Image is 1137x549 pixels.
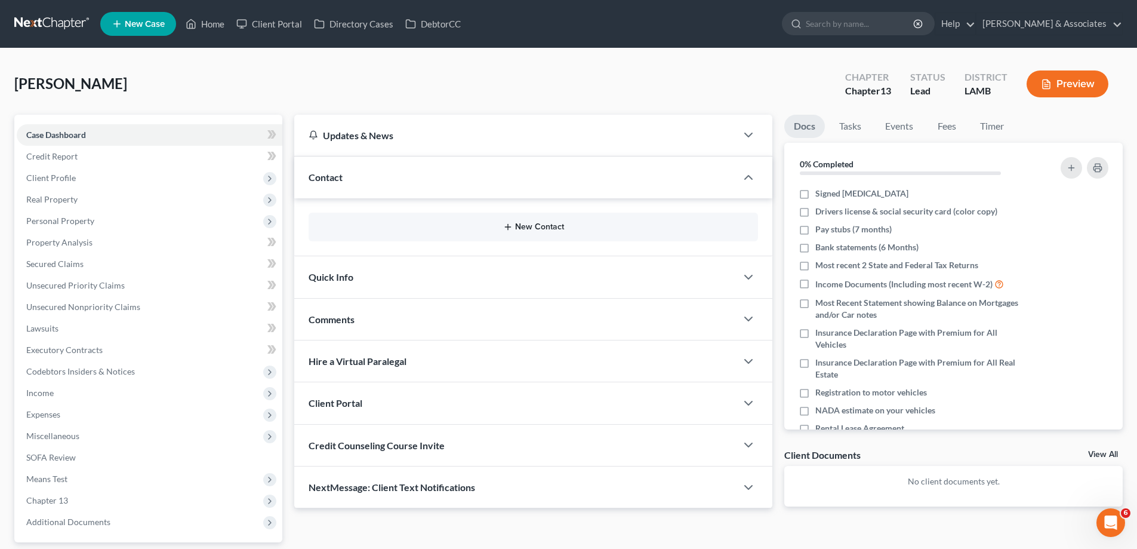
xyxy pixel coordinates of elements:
[794,476,1113,487] p: No client documents yet.
[17,318,282,339] a: Lawsuits
[26,388,54,398] span: Income
[17,232,282,253] a: Property Analysis
[806,13,915,35] input: Search by name...
[26,216,94,226] span: Personal Property
[14,75,127,92] span: [PERSON_NAME]
[26,452,76,462] span: SOFA Review
[26,237,93,247] span: Property Analysis
[125,20,165,29] span: New Case
[965,70,1007,84] div: District
[910,70,945,84] div: Status
[309,171,343,183] span: Contact
[17,275,282,296] a: Unsecured Priority Claims
[815,241,919,253] span: Bank statements (6 Months)
[965,84,1007,98] div: LAMB
[309,271,353,283] span: Quick Info
[26,431,79,441] span: Miscellaneous
[1121,508,1130,518] span: 6
[784,449,861,461] div: Client Documents
[845,70,891,84] div: Chapter
[26,173,76,183] span: Client Profile
[17,296,282,318] a: Unsecured Nonpriority Claims
[309,440,445,451] span: Credit Counseling Course Invite
[26,259,84,269] span: Secured Claims
[815,422,904,434] span: Rental Lease Agreement
[815,188,908,200] span: Signed [MEDICAL_DATA]
[309,314,355,325] span: Comments
[26,194,78,204] span: Real Property
[308,13,399,35] a: Directory Cases
[309,129,722,142] div: Updates & News
[815,206,997,217] span: Drivers license & social security card (color copy)
[230,13,308,35] a: Client Portal
[815,387,927,398] span: Registration to motor vehicles
[17,339,282,361] a: Executory Contracts
[26,409,60,419] span: Expenses
[815,259,978,271] span: Most recent 2 State and Federal Tax Returns
[815,278,993,290] span: Income Documents (Including most recent W-2)
[970,115,1013,138] a: Timer
[309,355,406,367] span: Hire a Virtual Paralegal
[910,84,945,98] div: Lead
[17,447,282,468] a: SOFA Review
[309,397,362,409] span: Client Portal
[1027,70,1108,97] button: Preview
[876,115,923,138] a: Events
[26,495,68,505] span: Chapter 13
[26,323,58,333] span: Lawsuits
[815,327,1028,351] span: Insurance Declaration Page with Premium for All Vehicles
[815,357,1028,381] span: Insurance Declaration Page with Premium for All Real Estate
[26,517,110,527] span: Additional Documents
[26,151,78,161] span: Credit Report
[318,222,748,232] button: New Contact
[17,253,282,275] a: Secured Claims
[17,146,282,167] a: Credit Report
[17,124,282,146] a: Case Dashboard
[399,13,467,35] a: DebtorCC
[976,13,1122,35] a: [PERSON_NAME] & Associates
[26,366,135,376] span: Codebtors Insiders & Notices
[845,84,891,98] div: Chapter
[180,13,230,35] a: Home
[815,223,892,235] span: Pay stubs (7 months)
[815,404,935,416] span: NADA estimate on your vehicles
[784,115,825,138] a: Docs
[1096,508,1125,537] iframe: Intercom live chat
[26,130,86,140] span: Case Dashboard
[830,115,871,138] a: Tasks
[1088,450,1118,459] a: View All
[928,115,966,138] a: Fees
[815,297,1028,321] span: Most Recent Statement showing Balance on Mortgages and/or Car notes
[26,345,103,355] span: Executory Contracts
[935,13,975,35] a: Help
[26,302,140,312] span: Unsecured Nonpriority Claims
[800,159,853,169] strong: 0% Completed
[309,481,475,493] span: NextMessage: Client Text Notifications
[880,85,891,96] span: 13
[26,474,67,484] span: Means Test
[26,280,125,290] span: Unsecured Priority Claims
